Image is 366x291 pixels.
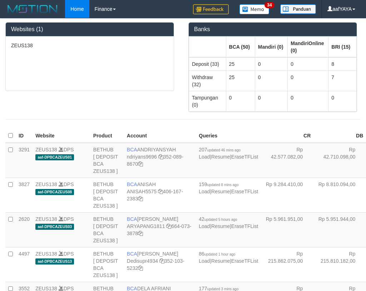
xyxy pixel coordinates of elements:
[90,129,124,143] th: Product
[16,129,33,143] th: ID
[313,129,366,143] th: DB
[138,231,143,236] a: Copy 6640733878 to clipboard
[328,57,357,71] td: 8
[199,181,238,187] span: 159
[33,247,90,282] td: DPS
[239,4,269,14] img: Button%20Memo.svg
[16,212,33,247] td: 2620
[199,251,235,257] span: 86
[138,196,143,202] a: Copy 4061672383 to clipboard
[11,42,168,49] p: ZEUS138
[127,147,137,152] span: BCA
[207,287,239,291] span: updated 3 mins ago
[35,154,74,160] span: aaf-DPBCAZEUS01
[226,37,255,57] th: Group: activate to sort column ascending
[124,212,196,247] td: [PERSON_NAME] 664-073-3878
[255,91,288,111] td: 0
[90,143,124,178] td: BETHUB [ DEPOSIT BCA ZEUS138 ]
[231,154,258,160] a: EraseTFList
[199,147,258,160] span: | |
[261,129,313,143] th: CR
[35,189,74,195] span: aaf-DPBCAZEUS08
[16,178,33,212] td: 3827
[199,216,237,222] span: 42
[35,147,57,152] a: ZEUS138
[211,223,230,229] a: Resume
[261,143,313,178] td: Rp 42.577.082,00
[124,143,196,178] td: ANDRIYANSYAH 352-089-8670
[196,129,261,143] th: Queries
[33,129,90,143] th: Website
[193,4,229,14] img: Feedback.jpg
[127,189,157,194] a: ANISAH5575
[288,91,328,111] td: 0
[226,57,255,71] td: 25
[204,252,236,256] span: updated 1 hour ago
[207,183,239,187] span: updated 8 mins ago
[138,265,143,271] a: Copy 3521035232 to clipboard
[226,71,255,91] td: 25
[255,57,288,71] td: 0
[261,247,313,282] td: Rp 215.862.075,00
[199,189,210,194] a: Load
[127,258,158,264] a: Dedisupr4934
[124,178,196,212] td: ANISAH 406-167-2383
[5,4,60,14] img: MOTION_logo.png
[207,148,241,152] span: updated 46 mins ago
[261,212,313,247] td: Rp 5.961.951,00
[33,178,90,212] td: DPS
[11,26,168,33] h3: Websites (1)
[35,251,57,257] a: ZEUS138
[313,212,366,247] td: Rp 5.951.944,00
[35,224,74,230] span: aaf-DPBCAZEUS03
[90,178,124,212] td: BETHUB [ DEPOSIT BCA ZEUS138 ]
[313,247,366,282] td: Rp 215.810.182,00
[33,212,90,247] td: DPS
[189,91,226,111] td: Tampungan (0)
[226,91,255,111] td: 0
[158,154,163,160] a: Copy ndriyans9696 to clipboard
[16,247,33,282] td: 4497
[199,258,210,264] a: Load
[158,189,163,194] a: Copy ANISAH5575 to clipboard
[124,247,196,282] td: [PERSON_NAME] 352-103-5232
[199,147,241,152] span: 207
[127,251,137,257] span: BCA
[199,223,210,229] a: Load
[288,37,328,57] th: Group: activate to sort column ascending
[199,154,210,160] a: Load
[159,258,164,264] a: Copy Dedisupr4934 to clipboard
[313,178,366,212] td: Rp 8.810.094,00
[211,258,230,264] a: Resume
[35,181,57,187] a: ZEUS138
[261,178,313,212] td: Rp 9.284.410,00
[16,143,33,178] td: 3291
[280,4,316,14] img: panduan.png
[288,71,328,91] td: 0
[211,154,230,160] a: Resume
[211,189,230,194] a: Resume
[264,2,274,8] span: 34
[328,71,357,91] td: 7
[127,154,157,160] a: ndriyans9696
[288,57,328,71] td: 0
[328,91,357,111] td: 0
[166,223,171,229] a: Copy ARYAPANG1811 to clipboard
[35,258,74,265] span: aaf-DPBCAZEUS13
[189,57,226,71] td: Deposit (33)
[138,161,143,167] a: Copy 3520898670 to clipboard
[127,223,165,229] a: ARYAPANG1811
[313,143,366,178] td: Rp 42.710.098,00
[127,181,137,187] span: BCA
[328,37,357,57] th: Group: activate to sort column ascending
[189,37,226,57] th: Group: activate to sort column ascending
[204,218,237,222] span: updated 5 hours ago
[90,247,124,282] td: BETHUB [ DEPOSIT BCA ZEUS138 ]
[199,181,258,194] span: | |
[124,129,196,143] th: Account
[255,37,288,57] th: Group: activate to sort column ascending
[199,216,258,229] span: | |
[255,71,288,91] td: 0
[231,223,258,229] a: EraseTFList
[189,71,226,91] td: Withdraw (32)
